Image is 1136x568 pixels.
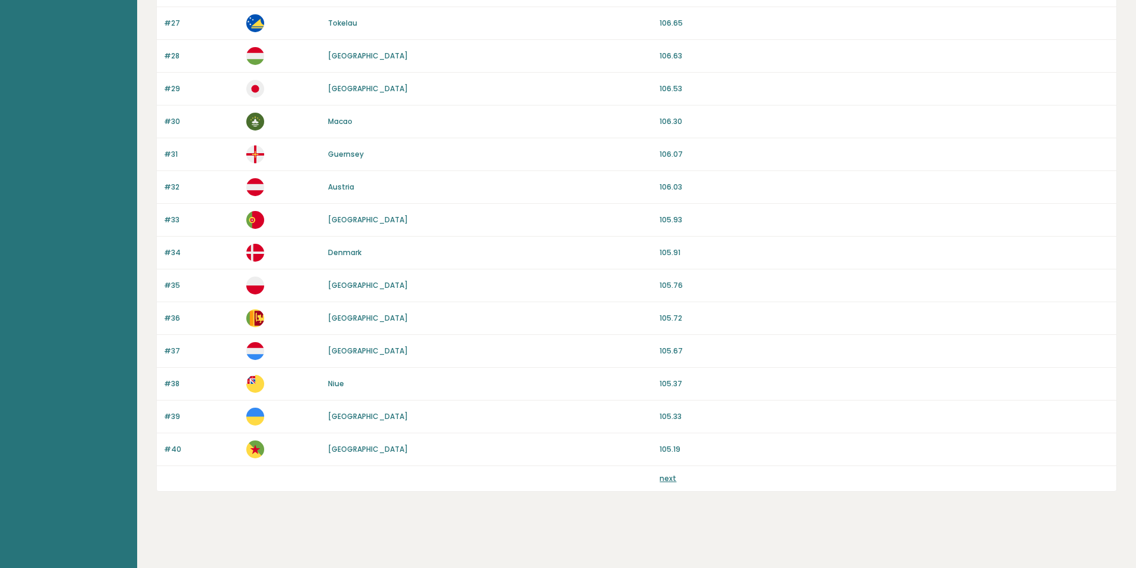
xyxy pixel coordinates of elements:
p: 105.76 [660,280,1109,291]
a: [GEOGRAPHIC_DATA] [328,51,408,61]
a: [GEOGRAPHIC_DATA] [328,444,408,454]
img: nu.svg [246,375,264,393]
p: #29 [164,83,239,94]
p: #38 [164,378,239,389]
p: 105.19 [660,444,1109,455]
a: Niue [328,378,344,389]
p: #31 [164,149,239,160]
p: #39 [164,411,239,422]
img: ua.svg [246,408,264,426]
img: gf.svg [246,440,264,458]
p: 105.91 [660,247,1109,258]
a: [GEOGRAPHIC_DATA] [328,280,408,290]
a: Guernsey [328,149,364,159]
a: [GEOGRAPHIC_DATA] [328,346,408,356]
p: #34 [164,247,239,258]
p: 105.33 [660,411,1109,422]
img: pl.svg [246,277,264,294]
p: #35 [164,280,239,291]
img: hu.svg [246,47,264,65]
p: #32 [164,182,239,193]
a: [GEOGRAPHIC_DATA] [328,83,408,94]
img: jp.svg [246,80,264,98]
p: 106.65 [660,18,1109,29]
p: 105.72 [660,313,1109,324]
a: [GEOGRAPHIC_DATA] [328,215,408,225]
a: Tokelau [328,18,357,28]
a: [GEOGRAPHIC_DATA] [328,313,408,323]
p: 106.63 [660,51,1109,61]
p: #36 [164,313,239,324]
p: #27 [164,18,239,29]
p: #33 [164,215,239,225]
p: 106.53 [660,83,1109,94]
p: #40 [164,444,239,455]
p: 106.03 [660,182,1109,193]
p: 106.30 [660,116,1109,127]
a: [GEOGRAPHIC_DATA] [328,411,408,421]
p: 105.67 [660,346,1109,356]
img: tk.svg [246,14,264,32]
p: 105.93 [660,215,1109,225]
img: pt.svg [246,211,264,229]
img: mo.svg [246,113,264,131]
a: Denmark [328,247,361,257]
p: 105.37 [660,378,1109,389]
a: Austria [328,182,354,192]
img: dk.svg [246,244,264,262]
p: #37 [164,346,239,356]
p: #28 [164,51,239,61]
p: 106.07 [660,149,1109,160]
img: lk.svg [246,309,264,327]
img: gg.svg [246,145,264,163]
p: #30 [164,116,239,127]
a: next [660,473,676,483]
img: lu.svg [246,342,264,360]
a: Macao [328,116,352,126]
img: at.svg [246,178,264,196]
